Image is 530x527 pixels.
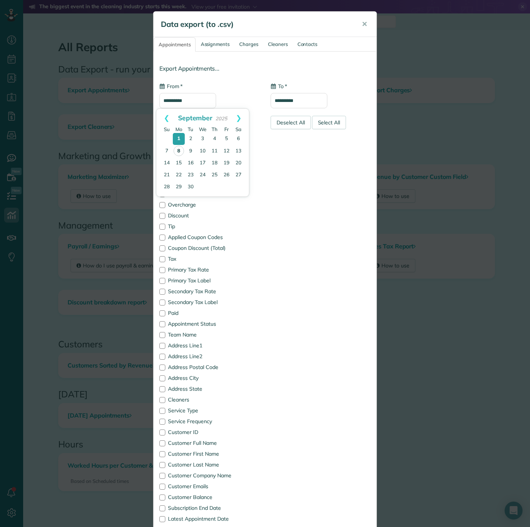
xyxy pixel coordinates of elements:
[159,267,259,272] label: Primary Tax Rate
[159,375,259,381] label: Address City
[159,300,259,305] label: Secondary Tax Label
[159,213,259,218] label: Discount
[159,256,259,261] label: Tax
[221,169,233,181] a: 26
[159,224,259,229] label: Tip
[175,126,182,132] span: Monday
[173,169,185,181] a: 22
[173,133,185,145] a: 1
[159,245,259,251] label: Coupon Discount (Total)
[215,115,227,121] span: 2025
[209,157,221,169] a: 18
[312,116,346,129] div: Select All
[185,169,197,181] a: 23
[185,145,197,157] a: 9
[159,397,259,402] label: Cleaners
[173,157,185,169] a: 15
[159,332,259,337] label: Team Name
[159,365,259,370] label: Address Postal Code
[197,157,209,169] a: 17
[159,343,259,348] label: Address Line1
[185,181,197,193] a: 30
[159,419,259,424] label: Service Frequency
[159,354,259,359] label: Address Line2
[159,289,259,294] label: Secondary Tax Rate
[293,37,322,51] a: Contacts
[161,145,173,157] a: 7
[173,181,185,193] a: 29
[233,157,244,169] a: 20
[161,169,173,181] a: 21
[161,181,173,193] a: 28
[209,169,221,181] a: 25
[159,430,259,435] label: Customer ID
[264,37,292,51] a: Cleaners
[209,145,221,157] a: 11
[224,126,229,132] span: Friday
[159,505,259,511] label: Subscription End Date
[174,146,184,156] a: 8
[197,133,209,145] a: 3
[197,169,209,181] a: 24
[271,83,287,90] label: To
[164,126,170,132] span: Sunday
[159,235,259,240] label: Applied Coupon Codes
[212,126,218,132] span: Thursday
[159,473,259,478] label: Customer Company Name
[154,37,196,52] a: Appointments
[199,126,206,132] span: Wednesday
[156,109,177,127] a: Prev
[221,157,233,169] a: 19
[233,145,244,157] a: 13
[159,202,259,207] label: Overcharge
[188,126,193,132] span: Tuesday
[161,19,351,30] h5: Data export (to .csv)
[196,37,234,51] a: Assignments
[271,116,311,129] div: Deselect All
[235,37,263,51] a: Charges
[159,451,259,456] label: Customer First Name
[221,145,233,157] a: 12
[159,495,259,500] label: Customer Balance
[159,321,259,326] label: Appointment Status
[159,83,183,90] label: From
[228,109,249,127] a: Next
[233,169,244,181] a: 27
[178,114,213,122] span: September
[159,484,259,489] label: Customer Emails
[221,133,233,145] a: 5
[233,133,244,145] a: 6
[159,440,259,446] label: Customer Full Name
[197,145,209,157] a: 10
[159,386,259,391] label: Address State
[161,157,173,169] a: 14
[159,65,371,72] h4: Export Appointments...
[209,133,221,145] a: 4
[185,133,197,145] a: 2
[185,157,197,169] a: 16
[362,20,367,28] span: ✕
[236,126,241,132] span: Saturday
[159,310,259,316] label: Paid
[159,408,259,413] label: Service Type
[159,278,259,283] label: Primary Tax Label
[159,516,259,521] label: Latest Appointment Date
[159,462,259,467] label: Customer Last Name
